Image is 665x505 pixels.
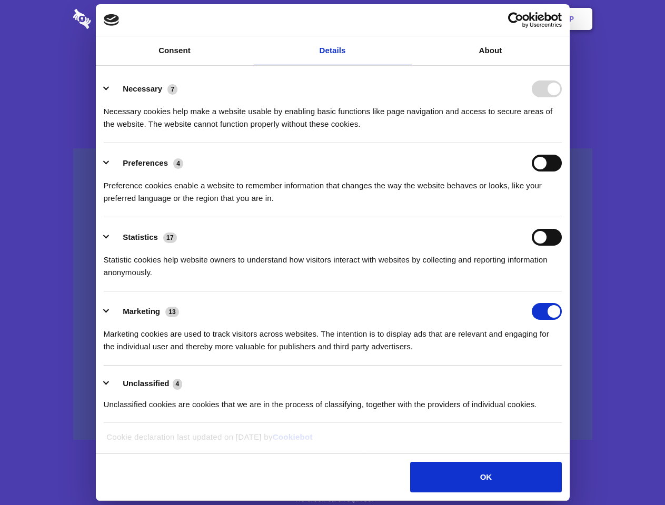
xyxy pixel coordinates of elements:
a: Pricing [309,3,355,35]
div: Preference cookies enable a website to remember information that changes the way the website beha... [104,171,562,205]
iframe: Drift Widget Chat Controller [612,452,652,492]
div: Marketing cookies are used to track visitors across websites. The intention is to display ads tha... [104,320,562,353]
div: Necessary cookies help make a website usable by enabling basic functions like page navigation and... [104,97,562,130]
button: Statistics (17) [104,229,184,246]
div: Unclassified cookies are cookies that we are in the process of classifying, together with the pro... [104,390,562,411]
span: 4 [173,379,183,389]
img: logo-wordmark-white-trans-d4663122ce5f474addd5e946df7df03e33cb6a1c49d2221995e7729f52c070b2.svg [73,9,163,29]
label: Preferences [123,158,168,167]
button: Preferences (4) [104,155,190,171]
a: Cookiebot [273,432,313,441]
span: 4 [173,158,183,169]
h1: Eliminate Slack Data Loss. [73,47,592,85]
button: Necessary (7) [104,80,184,97]
a: Details [254,36,412,65]
h4: Auto-redaction of sensitive data, encrypted data sharing and self-destructing private chats. Shar... [73,96,592,130]
span: 13 [165,307,179,317]
label: Marketing [123,307,160,316]
div: Statistic cookies help website owners to understand how visitors interact with websites by collec... [104,246,562,279]
a: Consent [96,36,254,65]
span: 17 [163,233,177,243]
button: OK [410,462,561,492]
a: Usercentrics Cookiebot - opens in a new window [470,12,562,28]
label: Necessary [123,84,162,93]
a: Login [478,3,523,35]
button: Marketing (13) [104,303,186,320]
div: Cookie declaration last updated on [DATE] by [98,431,567,451]
button: Unclassified (4) [104,377,189,390]
img: logo [104,14,120,26]
a: Contact [427,3,475,35]
a: About [412,36,570,65]
label: Statistics [123,233,158,241]
span: 7 [167,84,177,95]
a: Wistia video thumbnail [73,148,592,440]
